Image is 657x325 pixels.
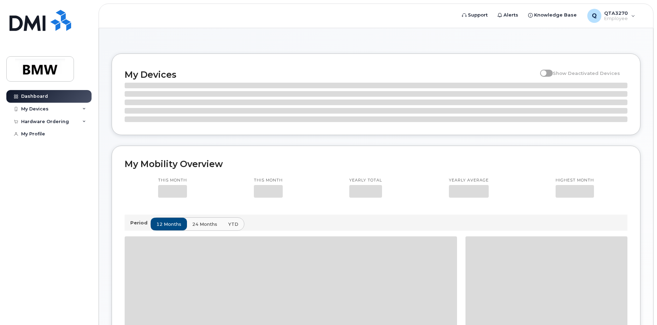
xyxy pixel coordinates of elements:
[125,69,537,80] h2: My Devices
[158,178,187,183] p: This month
[349,178,382,183] p: Yearly total
[192,221,217,228] span: 24 months
[228,221,238,228] span: YTD
[540,66,546,72] input: Show Deactivated Devices
[130,219,150,226] p: Period
[125,159,627,169] h2: My Mobility Overview
[556,178,594,183] p: Highest month
[449,178,489,183] p: Yearly average
[254,178,283,183] p: This month
[553,70,620,76] span: Show Deactivated Devices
